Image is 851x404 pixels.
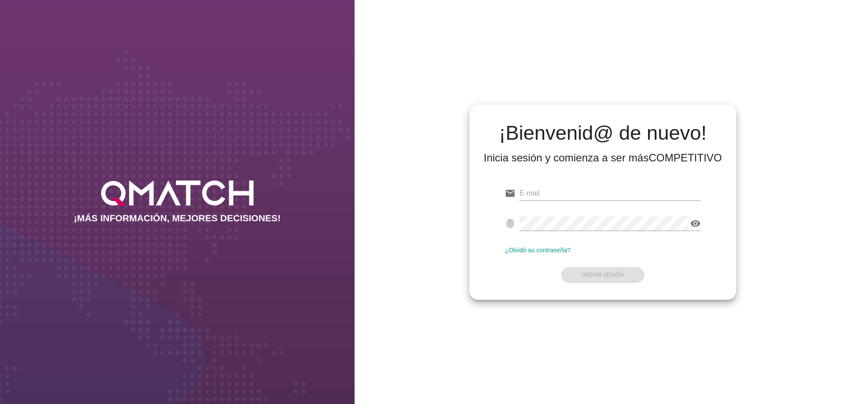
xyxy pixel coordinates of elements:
[74,213,281,224] h2: ¡MÁS INFORMACIÓN, MEJORES DECISIONES!
[484,122,722,144] h2: ¡Bienvenid@ de nuevo!
[505,188,515,199] i: email
[648,152,722,164] strong: COMPETITIVO
[519,186,701,200] input: E-mail
[690,218,701,229] i: visibility
[484,151,722,165] div: Inicia sesión y comienza a ser más
[505,218,515,229] i: fingerprint
[505,247,570,254] a: ¿Olvidó su contraseña?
